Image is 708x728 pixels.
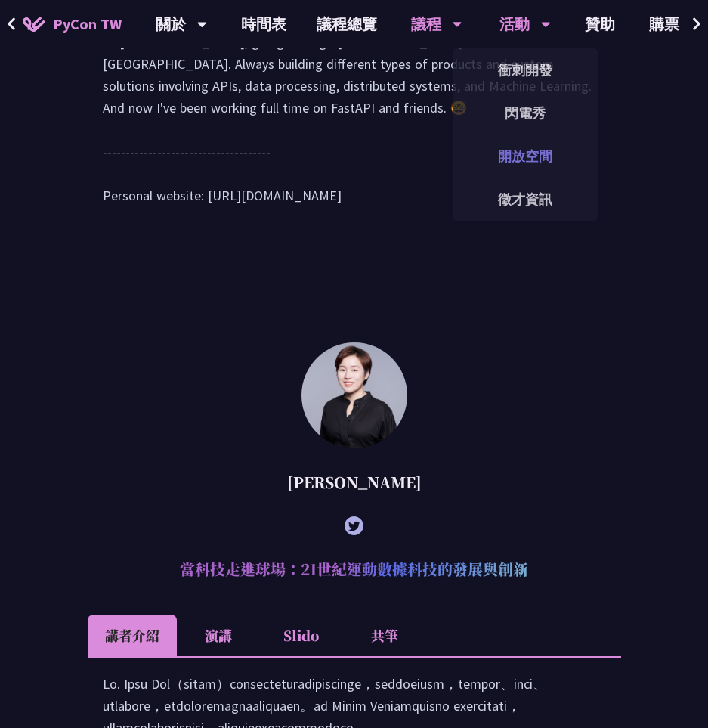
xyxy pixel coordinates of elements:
[88,460,621,505] div: [PERSON_NAME]
[453,95,598,131] a: 閃電秀
[301,342,407,448] img: 林滿新
[23,17,45,32] img: Home icon of PyCon TW 2025
[88,547,621,592] h2: 當科技走進球場：21世紀運動數據科技的發展與創新
[177,615,260,656] li: 演講
[453,138,598,174] a: 開放空間
[53,13,122,36] span: PyCon TW
[260,615,343,656] li: Slido
[453,181,598,217] a: 徵才資訊
[88,615,177,656] li: 講者介紹
[453,52,598,88] a: 衝刺開發
[343,615,426,656] li: 共筆
[8,5,137,43] a: PyCon TW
